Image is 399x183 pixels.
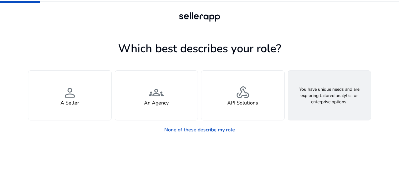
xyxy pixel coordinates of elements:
button: webhookAPI Solutions [201,70,285,120]
h4: An Agency [144,100,169,106]
button: personA Seller [28,70,112,120]
span: groups [149,85,164,100]
button: groupsAn Agency [115,70,198,120]
h4: A Seller [60,100,79,106]
span: person [62,85,77,100]
h1: Which best describes your role? [28,42,371,55]
h4: API Solutions [227,100,258,106]
a: None of these describe my role [159,124,240,136]
span: webhook [235,85,250,100]
button: You have unique needs and are exploring tailored analytics or enterprise options. [288,70,371,120]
